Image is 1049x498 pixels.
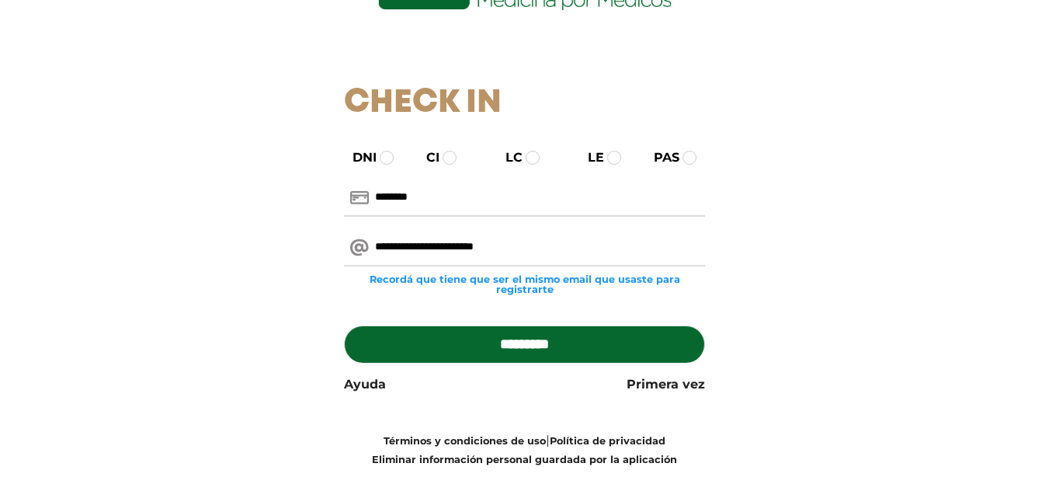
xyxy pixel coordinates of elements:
[372,454,677,465] a: Eliminar información personal guardada por la aplicación
[492,148,523,167] label: LC
[627,375,705,394] a: Primera vez
[384,435,546,447] a: Términos y condiciones de uso
[344,84,705,123] h1: Check In
[344,274,705,294] small: Recordá que tiene que ser el mismo email que usaste para registrarte
[339,148,377,167] label: DNI
[640,148,679,167] label: PAS
[412,148,439,167] label: CI
[550,435,665,447] a: Política de privacidad
[332,431,717,468] div: |
[574,148,604,167] label: LE
[344,375,386,394] a: Ayuda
